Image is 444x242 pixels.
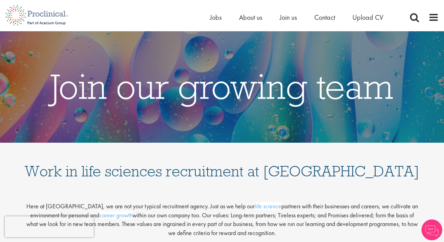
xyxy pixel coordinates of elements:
img: Chatbot [421,219,442,240]
iframe: reCAPTCHA [5,216,94,237]
a: Upload CV [352,13,383,22]
h1: Work in life sciences recruitment at [GEOGRAPHIC_DATA] [24,150,420,179]
p: Here at [GEOGRAPHIC_DATA], we are not your typical recruitment agency. Just as we help our partne... [24,196,420,237]
a: Contact [314,13,335,22]
a: Join us [280,13,297,22]
a: life science [255,202,281,210]
a: Jobs [210,13,222,22]
a: About us [239,13,262,22]
a: career growth [99,211,133,219]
